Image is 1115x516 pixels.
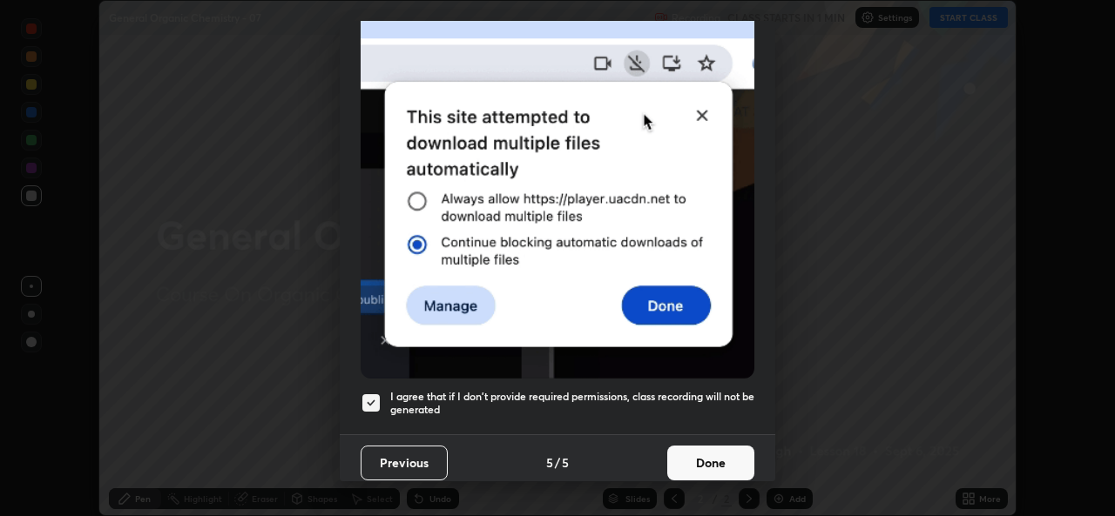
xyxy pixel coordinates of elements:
[390,390,754,417] h5: I agree that if I don't provide required permissions, class recording will not be generated
[361,446,448,480] button: Previous
[667,446,754,480] button: Done
[555,453,560,472] h4: /
[562,453,569,472] h4: 5
[546,453,553,472] h4: 5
